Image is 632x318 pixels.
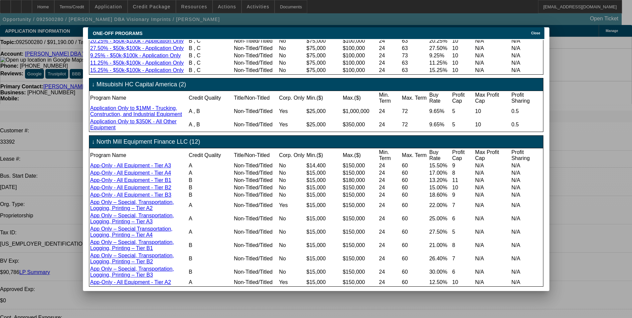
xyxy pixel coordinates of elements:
[511,239,542,252] td: N/A
[429,279,451,286] td: 12.50%
[429,162,451,169] td: 15.50%
[511,279,542,286] td: N/A
[90,253,174,264] a: App Only – Special, Transportation, Logging, Printing – Tier B2
[511,199,542,212] td: N/A
[511,45,542,52] td: N/A
[279,212,306,225] td: No
[90,60,184,66] a: 11.25% - $50k-$100k - Application Only
[342,192,378,198] td: $150,000
[189,229,192,235] span: A
[429,149,451,162] td: Buy Rate
[379,192,401,198] td: 24
[401,212,428,225] td: 60
[401,38,428,44] td: 63
[279,45,306,52] td: No
[401,177,428,184] td: 60
[279,162,306,169] td: No
[279,105,306,118] td: Yes
[452,184,474,191] td: 10
[234,38,278,44] td: Non-Titled/Titled
[511,52,542,59] td: N/A
[90,192,172,198] a: App-Only - All Equipment - Tier B3
[234,279,278,286] td: Non-Titled/Titled
[234,226,278,238] td: Non-Titled/Titled
[452,67,474,74] td: 10
[234,252,278,265] td: Non-Titled/Titled
[452,239,474,252] td: 8
[475,105,510,118] td: 10
[342,212,378,225] td: $150,000
[452,60,474,66] td: 10
[429,212,451,225] td: 25.00%
[234,177,278,184] td: Non-Titled/Titled
[475,199,510,212] td: N/A
[342,105,378,118] td: $1,000,000
[452,212,474,225] td: 6
[188,149,233,162] td: Credit Quality
[401,170,428,176] td: 60
[93,31,143,36] span: ONE-OFF PROGRAMS
[511,67,542,74] td: N/A
[188,92,233,104] td: Credit Quality
[379,226,401,238] td: 24
[189,279,192,285] span: A
[342,52,378,59] td: $100,000
[452,118,474,131] td: 5
[475,184,510,191] td: N/A
[379,170,401,176] td: 24
[475,252,510,265] td: N/A
[401,149,428,162] td: Max. Term
[401,239,428,252] td: 60
[401,162,428,169] td: 60
[234,212,278,225] td: Non-Titled/Titled
[475,45,510,52] td: N/A
[97,81,186,88] span: Mitsubishi HC Capital America (2)
[511,252,542,265] td: N/A
[189,45,192,51] span: B
[306,192,342,198] td: $15,000
[90,185,172,190] a: App-Only - All Equipment - Tier B2
[401,184,428,191] td: 60
[92,138,95,145] span: ↓
[306,92,342,104] td: Min.($)
[234,192,278,198] td: Non-Titled/Titled
[306,105,342,118] td: $25,000
[197,122,200,127] span: B
[511,184,542,191] td: N/A
[379,52,401,59] td: 24
[452,192,474,198] td: 9
[90,119,177,130] a: Application Only to $350K - All Other Equipment
[194,45,195,51] span: ,
[197,38,201,44] span: C
[429,67,451,74] td: 15.25%
[90,163,171,168] a: App-Only - All Equipment - Tier A3
[379,279,401,286] td: 24
[90,92,188,104] td: Program Name
[379,266,401,278] td: 24
[511,192,542,198] td: N/A
[379,184,401,191] td: 24
[189,38,192,44] span: B
[511,177,542,184] td: N/A
[279,170,306,176] td: No
[279,38,306,44] td: No
[189,67,192,73] span: B
[429,118,451,131] td: 9.65%
[306,118,342,131] td: $25,000
[306,239,342,252] td: $15,000
[194,53,195,58] span: ,
[90,67,184,73] a: 15.25% - $50k-$100k - Application Only
[306,252,342,265] td: $15,000
[452,177,474,184] td: 11
[234,105,278,118] td: Non-Titled/Titled
[401,252,428,265] td: 60
[401,52,428,59] td: 73
[279,118,306,131] td: Yes
[306,177,342,184] td: $15,000
[234,118,278,131] td: Non-Titled/Titled
[279,67,306,74] td: No
[279,252,306,265] td: No
[234,239,278,252] td: Non-Titled/Titled
[279,266,306,278] td: No
[452,38,474,44] td: 10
